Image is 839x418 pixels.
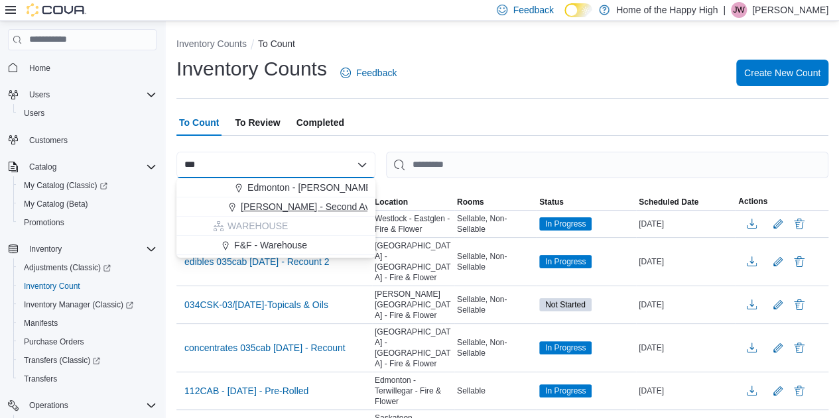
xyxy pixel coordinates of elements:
a: Users [19,105,50,121]
span: My Catalog (Beta) [24,199,88,209]
a: My Catalog (Classic) [13,176,162,195]
img: Cova [27,3,86,17]
span: Transfers [24,374,57,384]
button: Operations [24,397,74,413]
span: edibles 035cab [DATE] - Recount 2 [184,255,329,268]
span: Adjustments (Classic) [24,262,111,273]
span: My Catalog (Classic) [19,178,157,193]
input: Dark Mode [564,3,592,17]
button: Scheduled Date [636,194,736,210]
span: Scheduled Date [639,197,698,207]
span: In Progress [545,256,586,268]
button: Delete [791,383,807,399]
a: Transfers (Classic) [19,352,105,368]
span: Feedback [356,66,397,79]
button: Catalog [3,158,162,176]
span: Dark Mode [564,17,565,18]
a: Transfers (Classic) [13,351,162,370]
button: Status [537,194,636,210]
span: Users [24,87,157,103]
span: Transfers [19,371,157,387]
span: F&F - Warehouse [234,238,307,252]
button: Inventory Counts [176,38,247,49]
a: Inventory Manager (Classic) [13,295,162,314]
button: Users [13,104,162,123]
span: Not Started [539,298,592,311]
span: In Progress [539,217,592,231]
span: In Progress [539,341,592,354]
span: Promotions [24,217,64,228]
a: Promotions [19,215,70,231]
span: Status [539,197,564,207]
a: Inventory Count [19,278,86,294]
span: My Catalog (Classic) [24,180,107,191]
button: Delete [791,340,807,356]
span: Adjustments (Classic) [19,260,157,276]
button: Edit count details [770,252,786,272]
span: Operations [24,397,157,413]
button: concentrates 035cab [DATE] - Recount [179,338,351,358]
span: Feedback [513,3,553,17]
span: Users [24,108,44,119]
button: Inventory Count [13,277,162,295]
span: Edmonton - Terwillegar - Fire & Flower [375,375,452,407]
button: Close list of options [357,160,367,170]
button: Edit count details [770,214,786,234]
div: [DATE] [636,340,736,356]
div: Choose from the following options [176,178,375,255]
span: Create New Count [744,66,820,79]
button: Delete [791,254,807,270]
button: Edit count details [770,295,786,315]
span: My Catalog (Beta) [19,196,157,212]
span: In Progress [545,342,586,354]
button: Users [3,85,162,104]
nav: An example of EuiBreadcrumbs [176,37,828,53]
button: Location [372,194,454,210]
span: In Progress [539,384,592,397]
span: Users [19,105,157,121]
span: To Review [235,109,280,136]
button: F&F - Warehouse [176,236,375,255]
a: Adjustments (Classic) [13,258,162,277]
span: Inventory [24,241,157,257]
span: Home [24,60,157,76]
span: Users [29,89,50,100]
span: Inventory Manager (Classic) [24,299,133,310]
div: Sellable [454,383,537,399]
div: Sellable, Non-Sellable [454,291,537,318]
button: Transfers [13,370,162,388]
button: Customers [3,131,162,150]
a: Purchase Orders [19,334,90,350]
a: Customers [24,132,73,148]
div: Sellable, Non-Sellable [454,211,537,237]
span: Purchase Orders [24,337,84,347]
span: [GEOGRAPHIC_DATA] - [GEOGRAPHIC_DATA] - Fire & Flower [375,240,452,283]
div: [DATE] [636,216,736,232]
button: Promotions [13,213,162,232]
span: To Count [179,109,219,136]
div: [DATE] [636,254,736,270]
a: Feedback [335,60,402,86]
span: 034CSK-03/[DATE]-Topicals & Oils [184,298,328,311]
span: Inventory [29,244,62,254]
button: 112CAB - [DATE] - Pre-Rolled [179,381,314,401]
span: [PERSON_NAME] - Second Ave - Prairie Records [241,200,447,213]
span: Manifests [19,315,157,331]
div: [DATE] [636,297,736,313]
span: WAREHOUSE [227,219,288,233]
button: Home [3,58,162,78]
span: concentrates 035cab [DATE] - Recount [184,341,346,354]
span: Transfers (Classic) [19,352,157,368]
a: Manifests [19,315,63,331]
button: Manifests [13,314,162,333]
button: My Catalog (Beta) [13,195,162,213]
a: My Catalog (Beta) [19,196,94,212]
button: Edit count details [770,338,786,358]
a: Adjustments (Classic) [19,260,116,276]
button: Operations [3,396,162,415]
button: Delete [791,297,807,313]
span: Home [29,63,50,74]
button: Delete [791,216,807,232]
div: Sellable, Non-Sellable [454,335,537,361]
button: Rooms [454,194,537,210]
